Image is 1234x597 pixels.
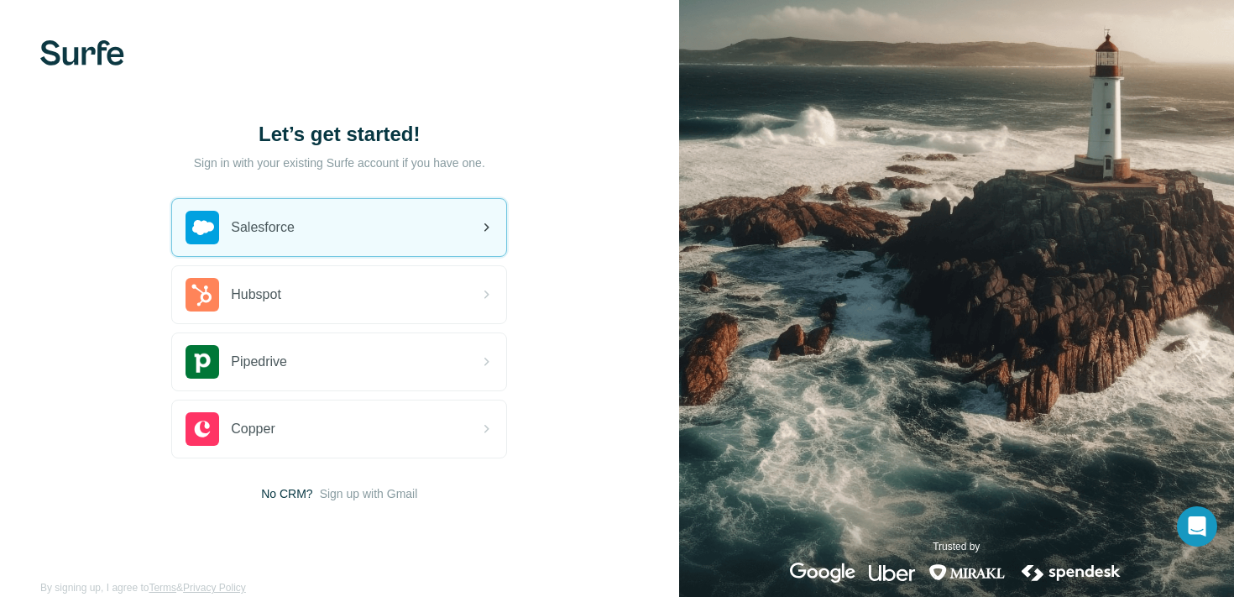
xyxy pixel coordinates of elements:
img: mirakl's logo [928,563,1006,583]
img: hubspot's logo [186,278,219,312]
span: Copper [231,419,275,439]
p: Trusted by [933,539,980,554]
span: Hubspot [231,285,281,305]
img: pipedrive's logo [186,345,219,379]
img: google's logo [790,563,855,583]
span: By signing up, I agree to & [40,580,246,595]
button: Sign up with Gmail [320,485,418,502]
p: Sign in with your existing Surfe account if you have one. [194,154,485,171]
span: Pipedrive [231,352,287,372]
a: Terms [149,582,176,594]
img: copper's logo [186,412,219,446]
img: salesforce's logo [186,211,219,244]
span: No CRM? [261,485,312,502]
img: spendesk's logo [1019,563,1123,583]
div: Open Intercom Messenger [1177,506,1217,547]
img: Surfe's logo [40,40,124,65]
span: Salesforce [231,217,295,238]
img: uber's logo [869,563,915,583]
h1: Let’s get started! [171,121,507,148]
a: Privacy Policy [183,582,246,594]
